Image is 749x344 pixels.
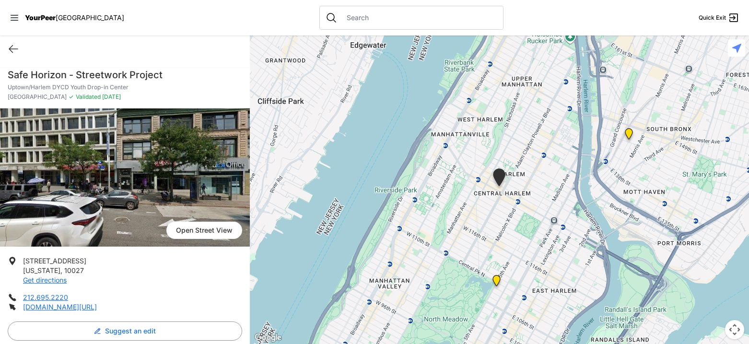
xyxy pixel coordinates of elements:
a: Get directions [23,276,67,284]
span: 10027 [64,266,84,274]
span: [GEOGRAPHIC_DATA] [56,13,124,22]
span: Validated [76,93,101,100]
span: [GEOGRAPHIC_DATA] [8,93,67,101]
span: ✓ [69,93,74,101]
img: Google [252,332,284,344]
span: [STREET_ADDRESS] [23,257,86,265]
p: Uptown/Harlem DYCD Youth Drop-in Center [8,83,242,91]
a: 212.695.2220 [23,293,68,301]
input: Search [341,13,497,23]
div: Harm Reduction Center [623,128,635,143]
span: YourPeer [25,13,56,22]
div: Manhattan [491,275,503,290]
h1: Safe Horizon - Streetwork Project [8,68,242,82]
button: Map camera controls [725,320,744,339]
span: , [60,266,62,274]
span: [DATE] [101,93,121,100]
span: [US_STATE] [23,266,60,274]
a: Open this area in Google Maps (opens a new window) [252,332,284,344]
a: Quick Exit [699,12,739,24]
a: Open Street View [166,222,242,239]
a: [DOMAIN_NAME][URL] [23,303,97,311]
a: YourPeer[GEOGRAPHIC_DATA] [25,15,124,21]
span: Quick Exit [699,14,726,22]
div: Uptown/Harlem DYCD Youth Drop-in Center [491,168,507,190]
span: Suggest an edit [105,326,156,336]
button: Suggest an edit [8,321,242,341]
